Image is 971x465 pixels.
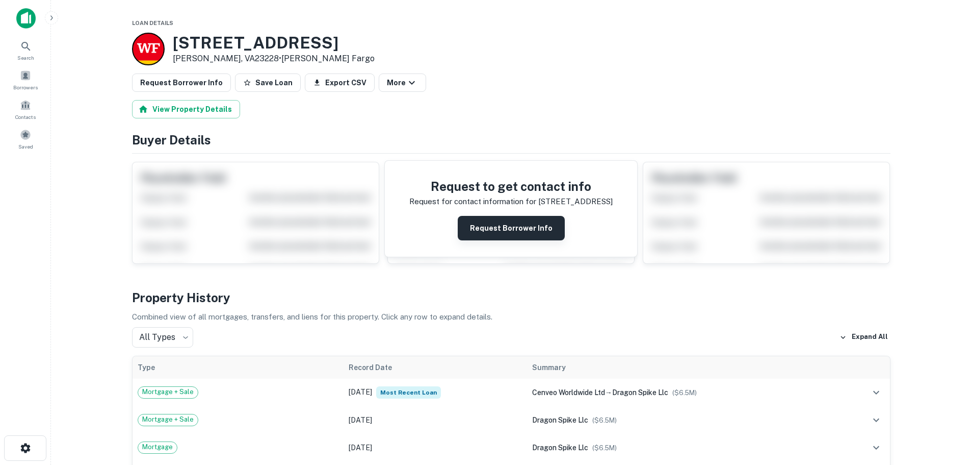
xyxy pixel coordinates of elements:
[138,414,198,425] span: Mortgage + Sale
[138,387,198,397] span: Mortgage + Sale
[132,100,240,118] button: View Property Details
[132,327,193,348] div: All Types
[132,311,890,323] p: Combined view of all mortgages, transfers, and liens for this property. Click any row to expand d...
[15,113,36,121] span: Contacts
[409,177,613,195] h4: Request to get contact info
[18,142,33,151] span: Saved
[305,74,375,92] button: Export CSV
[281,54,375,63] a: [PERSON_NAME] Fargo
[868,411,885,429] button: expand row
[592,417,617,424] span: ($ 6.5M )
[133,356,344,379] th: Type
[538,195,613,208] p: [STREET_ADDRESS]
[16,8,36,29] img: capitalize-icon.png
[612,388,668,397] span: dragon spike llc
[13,83,38,91] span: Borrowers
[3,66,48,93] a: Borrowers
[132,74,231,92] button: Request Borrower Info
[138,442,177,452] span: Mortgage
[672,389,697,397] span: ($ 6.5M )
[376,386,441,399] span: Most Recent Loan
[344,356,527,379] th: Record Date
[344,406,527,434] td: [DATE]
[173,53,375,65] p: [PERSON_NAME], VA23228 •
[532,416,588,424] span: dragon spike llc
[379,74,426,92] button: More
[532,444,588,452] span: dragon spike llc
[132,288,890,307] h4: Property History
[532,388,605,397] span: cenveo worldwide ltd
[592,444,617,452] span: ($ 6.5M )
[344,434,527,461] td: [DATE]
[409,195,536,208] p: Request for contact information for
[132,131,890,149] h4: Buyer Details
[3,95,48,123] a: Contacts
[3,36,48,64] a: Search
[3,125,48,153] a: Saved
[532,387,835,398] div: →
[837,330,890,345] button: Expand All
[173,33,375,53] h3: [STREET_ADDRESS]
[920,351,971,400] iframe: Chat Widget
[17,54,34,62] span: Search
[458,216,565,240] button: Request Borrower Info
[344,379,527,406] td: [DATE]
[868,384,885,401] button: expand row
[235,74,301,92] button: Save Loan
[868,439,885,456] button: expand row
[132,20,173,26] span: Loan Details
[527,356,841,379] th: Summary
